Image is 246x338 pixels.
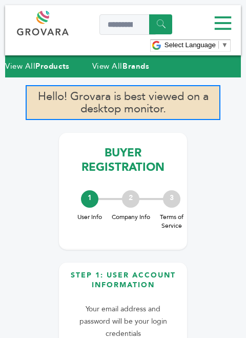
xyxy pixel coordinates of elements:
[165,41,216,49] span: Select Language
[122,190,139,208] div: 2
[17,12,229,35] div: Menu
[110,213,151,222] span: Company Info
[5,61,70,71] a: View AllProducts
[81,190,98,208] div: 1
[69,141,177,180] h1: BUYER REGISTRATION
[69,270,177,298] h3: Step 1: User Account Information
[26,85,220,120] p: Hello! Grovara is best viewed on a desktop monitor.
[99,14,157,35] input: Search a product or brand...
[163,190,180,208] div: 3
[151,213,192,230] span: Terms of Service
[35,61,69,71] strong: Products
[221,41,228,49] span: ▼
[122,61,149,71] strong: Brands
[165,41,228,49] a: Select Language​
[92,61,150,71] a: View AllBrands
[69,213,110,222] span: User Info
